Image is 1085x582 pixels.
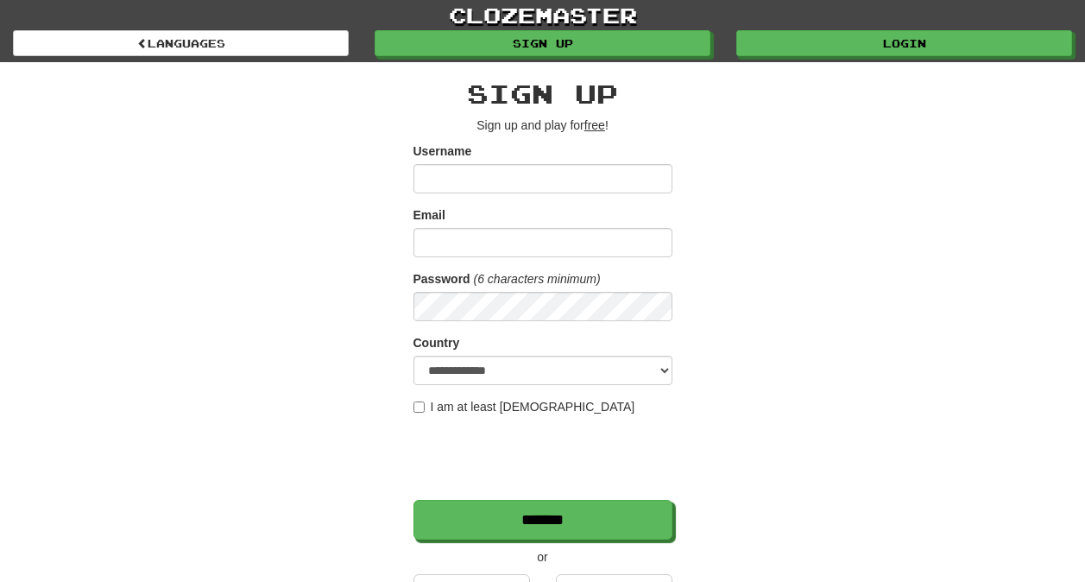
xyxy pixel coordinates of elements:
u: free [584,118,605,132]
p: Sign up and play for ! [413,117,672,134]
iframe: reCAPTCHA [413,424,676,491]
label: Username [413,142,472,160]
a: Login [736,30,1072,56]
label: Country [413,334,460,351]
h2: Sign up [413,79,672,108]
a: Sign up [375,30,710,56]
em: (6 characters minimum) [474,272,601,286]
label: Email [413,206,445,224]
input: I am at least [DEMOGRAPHIC_DATA] [413,402,425,413]
label: I am at least [DEMOGRAPHIC_DATA] [413,398,635,415]
a: Languages [13,30,349,56]
p: or [413,548,672,566]
label: Password [413,270,470,288]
